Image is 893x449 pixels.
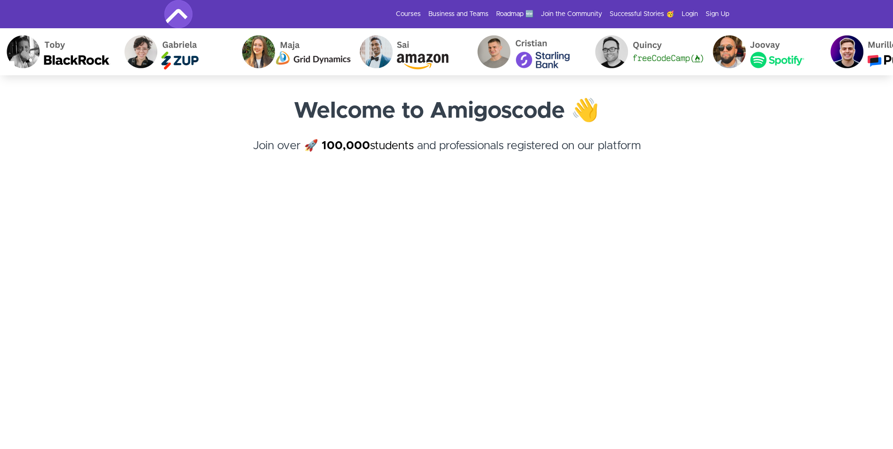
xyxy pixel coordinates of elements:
[588,28,706,75] img: Quincy
[164,137,729,171] h4: Join over 🚀 and professionals registered on our platform
[322,140,414,152] a: 100,000students
[471,28,588,75] img: Cristian
[294,100,599,122] strong: Welcome to Amigoscode 👋
[541,9,602,19] a: Join the Community
[682,9,698,19] a: Login
[353,28,471,75] img: Sai
[610,9,674,19] a: Successful Stories 🥳
[706,9,729,19] a: Sign Up
[396,9,421,19] a: Courses
[706,28,824,75] img: Joovay
[235,28,353,75] img: Maja
[118,28,235,75] img: Gabriela
[322,140,370,152] strong: 100,000
[428,9,489,19] a: Business and Teams
[496,9,533,19] a: Roadmap 🆕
